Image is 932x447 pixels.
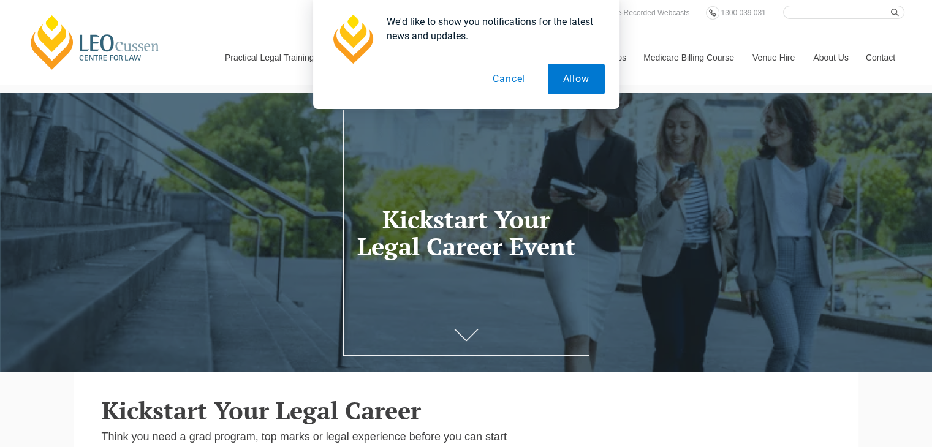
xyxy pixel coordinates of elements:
img: notification icon [328,15,377,64]
button: Cancel [477,64,540,94]
h2: Kickstart Your Legal Career [102,397,520,424]
div: We'd like to show you notifications for the latest news and updates. [377,15,605,43]
iframe: LiveChat chat widget [850,365,901,416]
button: Allow [548,64,605,94]
h1: Kickstart Your Legal Career Event [354,206,578,260]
